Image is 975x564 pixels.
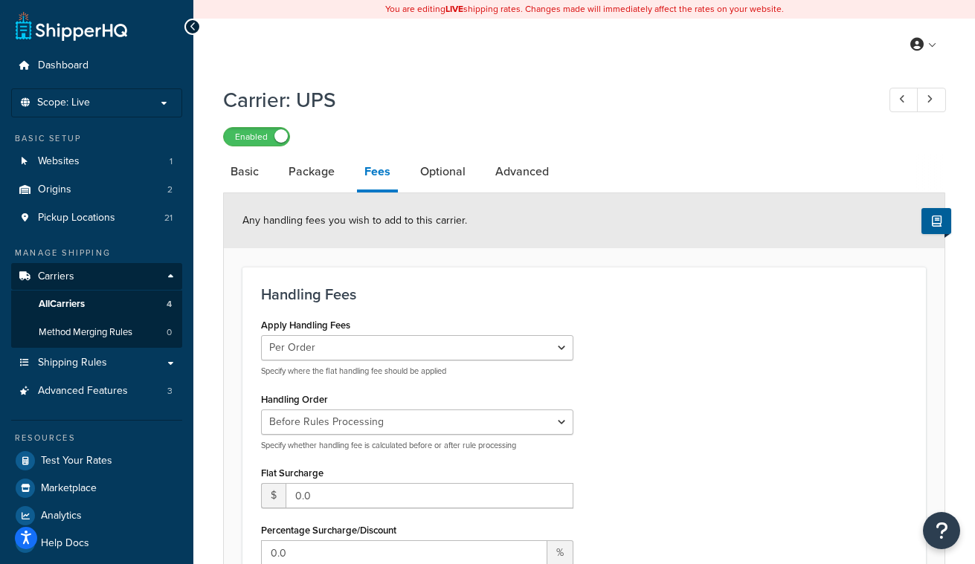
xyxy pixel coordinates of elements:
a: Shipping Rules [11,349,182,377]
span: Scope: Live [37,97,90,109]
div: Manage Shipping [11,247,182,259]
label: Percentage Surcharge/Discount [261,525,396,536]
h3: Handling Fees [261,286,907,302]
span: Analytics [41,510,82,522]
span: 1 [170,155,173,168]
span: Marketplace [41,482,97,495]
span: Websites [38,155,80,168]
a: Fees [357,154,398,192]
span: Advanced Features [38,385,128,398]
label: Handling Order [261,394,328,405]
span: Any handling fees you wish to add to this carrier. [242,213,467,228]
span: All Carriers [39,298,85,311]
a: Analytics [11,502,182,529]
a: Marketplace [11,475,182,502]
label: Flat Surcharge [261,467,324,479]
span: Method Merging Rules [39,326,132,339]
span: 21 [164,212,173,224]
a: Pickup Locations21 [11,204,182,232]
li: Origins [11,176,182,204]
a: Test Your Rates [11,447,182,474]
a: Basic [223,154,266,189]
a: Previous Record [889,88,918,112]
a: Dashboard [11,52,182,80]
span: Pickup Locations [38,212,115,224]
li: Pickup Locations [11,204,182,232]
div: Resources [11,432,182,444]
span: Origins [38,184,71,196]
a: Package [281,154,342,189]
span: Dashboard [38,59,89,72]
span: $ [261,483,286,508]
label: Apply Handling Fees [261,320,350,331]
a: Advanced Features3 [11,377,182,405]
div: Basic Setup [11,132,182,145]
span: 4 [167,298,172,311]
a: Websites1 [11,148,182,175]
span: Help Docs [41,537,89,550]
a: Method Merging Rules0 [11,319,182,346]
a: Help Docs [11,530,182,557]
span: 0 [167,326,172,339]
li: Websites [11,148,182,175]
li: Method Merging Rules [11,319,182,346]
span: Test Your Rates [41,455,112,467]
p: Specify where the flat handling fee should be applied [261,366,573,377]
a: Origins2 [11,176,182,204]
label: Enabled [224,128,289,146]
button: Open Resource Center [923,512,960,549]
h1: Carrier: UPS [223,85,862,114]
b: LIVE [445,2,463,16]
p: Specify whether handling fee is calculated before or after rule processing [261,440,573,451]
a: Optional [413,154,473,189]
li: Advanced Features [11,377,182,405]
a: Advanced [488,154,556,189]
button: Show Help Docs [921,208,951,234]
a: AllCarriers4 [11,291,182,318]
span: 2 [167,184,173,196]
a: Carriers [11,263,182,291]
span: Shipping Rules [38,357,107,369]
span: Carriers [38,270,74,283]
span: 3 [167,385,173,398]
a: Next Record [917,88,946,112]
li: Carriers [11,263,182,348]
